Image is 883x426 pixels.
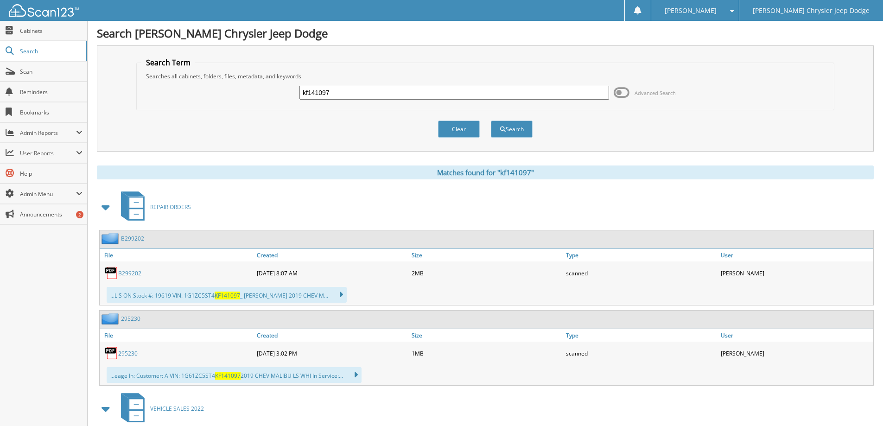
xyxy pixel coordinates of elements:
[215,292,240,299] span: KF141097
[20,27,83,35] span: Cabinets
[564,249,718,261] a: Type
[409,344,564,362] div: 1MB
[150,203,191,211] span: REPAIR ORDERS
[718,344,873,362] div: [PERSON_NAME]
[20,68,83,76] span: Scan
[107,287,347,303] div: ...L S ON Stock #: 19619 VIN: 1G1ZC5ST4 _ [PERSON_NAME] 2019 CHEV M...
[104,346,118,360] img: PDF.png
[20,47,81,55] span: Search
[104,266,118,280] img: PDF.png
[215,372,241,380] span: KF141097
[254,249,409,261] a: Created
[115,189,191,225] a: REPAIR ORDERS
[121,315,140,323] a: 295230
[491,121,533,138] button: Search
[254,329,409,342] a: Created
[118,350,138,357] a: 295230
[20,149,76,157] span: User Reports
[20,129,76,137] span: Admin Reports
[76,211,83,218] div: 2
[20,170,83,178] span: Help
[20,108,83,116] span: Bookmarks
[718,264,873,282] div: [PERSON_NAME]
[121,235,144,242] a: B299202
[107,367,362,383] div: ...eage In: Customer: A VIN: 1G61ZC5ST4 2019 CHEV MALIBU LS WHI In Service:...
[409,264,564,282] div: 2MB
[141,72,829,80] div: Searches all cabinets, folders, files, metadata, and keywords
[409,329,564,342] a: Size
[102,233,121,244] img: folder2.png
[718,249,873,261] a: User
[718,329,873,342] a: User
[564,344,718,362] div: scanned
[564,329,718,342] a: Type
[102,313,121,324] img: folder2.png
[20,190,76,198] span: Admin Menu
[97,165,874,179] div: Matches found for "kf141097"
[100,329,254,342] a: File
[97,25,874,41] h1: Search [PERSON_NAME] Chrysler Jeep Dodge
[20,210,83,218] span: Announcements
[409,249,564,261] a: Size
[118,269,141,277] a: B299202
[254,264,409,282] div: [DATE] 8:07 AM
[635,89,676,96] span: Advanced Search
[665,8,717,13] span: [PERSON_NAME]
[9,4,79,17] img: scan123-logo-white.svg
[753,8,870,13] span: [PERSON_NAME] Chrysler Jeep Dodge
[141,57,195,68] legend: Search Term
[254,344,409,362] div: [DATE] 3:02 PM
[20,88,83,96] span: Reminders
[438,121,480,138] button: Clear
[100,249,254,261] a: File
[564,264,718,282] div: scanned
[150,405,204,413] span: VEHICLE SALES 2022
